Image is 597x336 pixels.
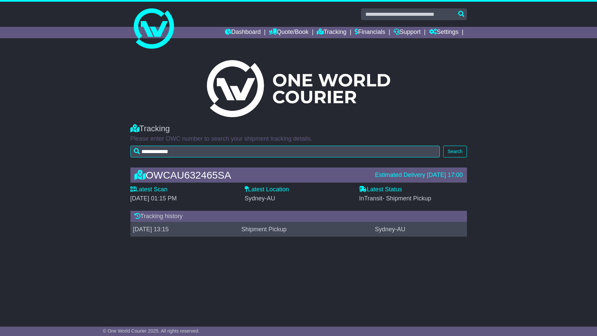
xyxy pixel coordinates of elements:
[394,27,421,38] a: Support
[372,222,467,237] td: Sydney-AU
[375,172,463,179] div: Estimated Delivery [DATE] 17:00
[103,328,200,334] span: © One World Courier 2025. All rights reserved.
[245,195,275,202] span: Sydney-AU
[131,170,372,181] div: OWCAU632465SA
[443,146,467,157] button: Search
[225,27,261,38] a: Dashboard
[130,124,467,134] div: Tracking
[245,186,289,193] label: Latest Location
[207,60,390,117] img: Light
[130,186,168,193] label: Latest Scan
[355,27,385,38] a: Financials
[269,27,308,38] a: Quote/Book
[239,222,372,237] td: Shipment Pickup
[130,135,467,143] p: Please enter OWC number to search your shipment tracking details.
[429,27,459,38] a: Settings
[130,195,177,202] span: [DATE] 01:15 PM
[317,27,346,38] a: Tracking
[130,222,239,237] td: [DATE] 13:15
[359,195,431,202] span: InTransit
[130,211,467,222] div: Tracking history
[382,195,431,202] span: - Shipment Pickup
[359,186,402,193] label: Latest Status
